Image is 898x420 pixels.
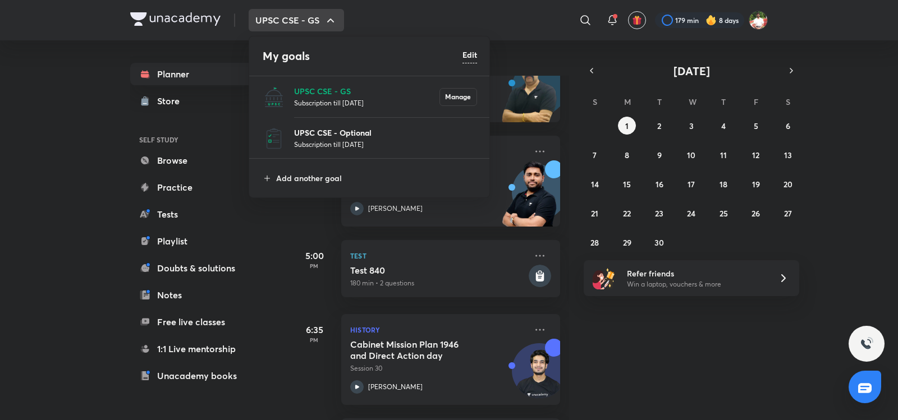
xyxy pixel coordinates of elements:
img: UPSC CSE - GS [263,86,285,108]
p: Add another goal [276,172,477,184]
p: UPSC CSE - GS [294,85,439,97]
img: UPSC CSE - Optional [263,127,285,150]
h6: Edit [462,49,477,61]
h4: My goals [263,48,462,64]
p: Subscription till [DATE] [294,139,477,150]
p: Subscription till [DATE] [294,97,439,108]
button: Manage [439,88,477,106]
p: UPSC CSE - Optional [294,127,477,139]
